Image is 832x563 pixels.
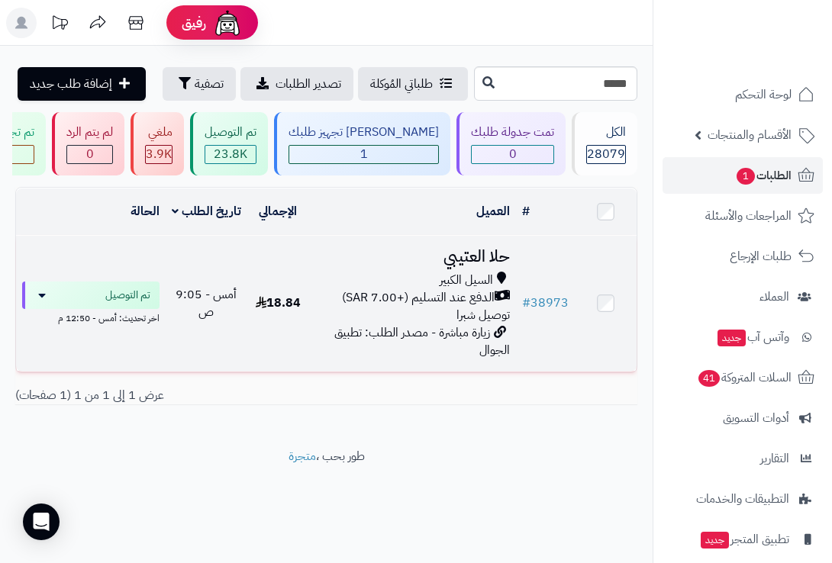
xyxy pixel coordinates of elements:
[471,124,554,141] div: تمت جدولة طلبك
[440,272,493,289] span: السيل الكبير
[522,294,569,312] a: #38973
[240,67,353,101] a: تصدير الطلبات
[205,146,256,163] div: 23839
[587,146,625,163] span: 28079
[663,157,823,194] a: الطلبات1
[663,198,823,234] a: المراجعات والأسئلة
[716,327,789,348] span: وآتس آب
[105,288,150,303] span: تم التوصيل
[182,14,206,32] span: رفيق
[131,202,160,220] a: الحالة
[737,168,755,185] span: 1
[146,146,172,163] span: 3.9K
[723,407,789,429] span: أدوات التسويق
[256,294,301,312] span: 18.84
[163,67,236,101] button: تصفية
[705,205,792,227] span: المراجعات والأسئلة
[586,124,626,141] div: الكل
[289,146,438,163] span: 1
[176,285,237,321] span: أمس - 9:05 ص
[22,309,160,325] div: اخر تحديث: أمس - 12:50 م
[759,286,789,307] span: العملاء
[342,289,495,307] span: الدفع عند التسليم (+7.00 SAR)
[205,124,256,141] div: تم التوصيل
[663,319,823,355] a: وآتس آبجديد
[456,306,510,324] span: توصيل شبرا
[40,8,79,42] a: تحديثات المنصة
[696,488,789,510] span: التطبيقات والخدمات
[472,146,553,163] span: 0
[49,112,127,175] a: لم يتم الرد 0
[663,359,823,396] a: السلات المتروكة41
[66,124,113,141] div: لم يتم الرد
[18,67,146,101] a: إضافة طلب جديد
[718,330,746,346] span: جديد
[663,481,823,517] a: التطبيقات والخدمات
[127,112,187,175] a: ملغي 3.9K
[701,532,729,549] span: جديد
[23,503,60,540] div: Open Intercom Messenger
[697,367,792,388] span: السلات المتروكة
[453,112,569,175] a: تمت جدولة طلبك 0
[663,278,823,315] a: العملاء
[663,76,823,113] a: لوحة التحكم
[334,323,510,359] span: زيارة مباشرة - مصدر الطلب: تطبيق الجوال
[569,112,640,175] a: الكل28079
[212,8,243,38] img: ai-face.png
[145,124,173,141] div: ملغي
[698,370,720,387] span: 41
[276,75,341,93] span: تصدير الطلبات
[205,146,256,163] span: 23.8K
[358,67,468,101] a: طلباتي المُوكلة
[289,124,439,141] div: [PERSON_NAME] تجهيز طلبك
[30,75,112,93] span: إضافة طلب جديد
[663,400,823,436] a: أدوات التسويق
[522,294,530,312] span: #
[315,248,510,265] h3: حلا العتيبي
[289,447,316,465] a: متجرة
[172,202,241,220] a: تاريخ الطلب
[699,529,789,550] span: تطبيق المتجر
[522,202,530,220] a: #
[663,238,823,275] a: طلبات الإرجاع
[735,165,792,186] span: الطلبات
[735,84,792,105] span: لوحة التحكم
[4,387,649,404] div: عرض 1 إلى 1 من 1 (1 صفحات)
[663,440,823,477] a: التقارير
[708,124,792,146] span: الأقسام والمنتجات
[760,448,789,469] span: التقارير
[67,146,112,163] span: 0
[370,75,433,93] span: طلباتي المُوكلة
[195,75,224,93] span: تصفية
[259,202,297,220] a: الإجمالي
[663,521,823,558] a: تطبيق المتجرجديد
[730,246,792,267] span: طلبات الإرجاع
[146,146,172,163] div: 3863
[271,112,453,175] a: [PERSON_NAME] تجهيز طلبك 1
[187,112,271,175] a: تم التوصيل 23.8K
[476,202,510,220] a: العميل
